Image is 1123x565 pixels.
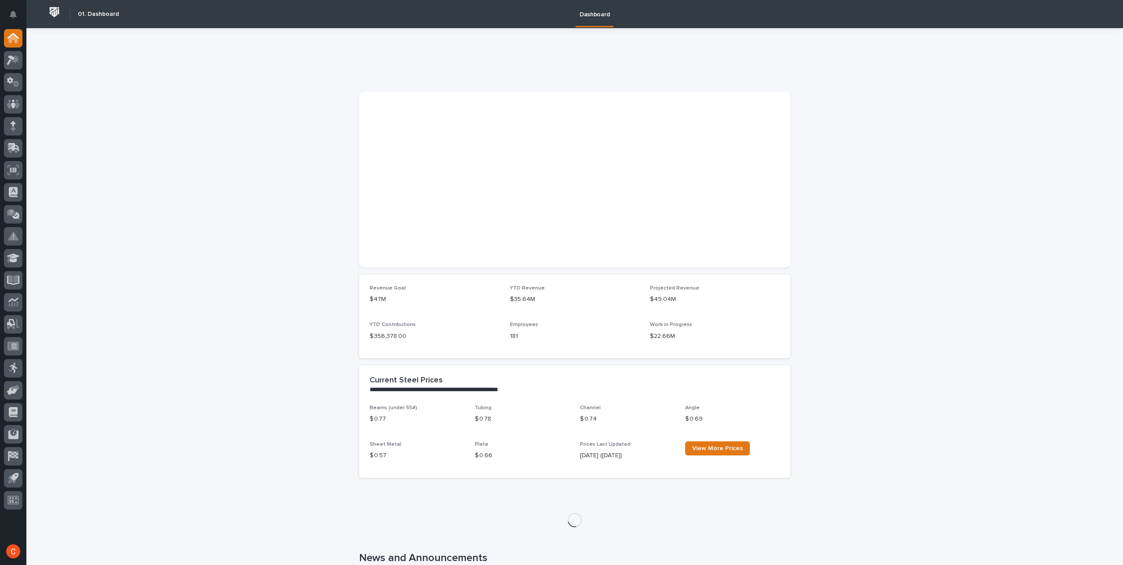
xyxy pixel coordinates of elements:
[510,295,640,304] p: $35.64M
[370,415,464,424] p: $ 0.77
[11,11,22,25] div: Notifications
[692,445,743,451] span: View More Prices
[46,4,62,20] img: Workspace Logo
[510,286,545,291] span: YTD Revenue
[359,552,790,565] h1: News and Announcements
[685,405,700,411] span: Angle
[78,11,119,18] h2: 01. Dashboard
[370,295,499,304] p: $47M
[650,295,780,304] p: $49.04M
[580,451,675,460] p: [DATE] ([DATE])
[475,451,569,460] p: $ 0.66
[510,322,538,327] span: Employees
[685,441,750,455] a: View More Prices
[580,405,601,411] span: Channel
[510,332,640,341] p: 181
[650,332,780,341] p: $22.66M
[580,415,675,424] p: $ 0.74
[475,405,492,411] span: Tubing
[370,376,443,385] h2: Current Steel Prices
[475,442,488,447] span: Plate
[370,442,401,447] span: Sheet Metal
[370,286,406,291] span: Revenue Goal
[370,322,416,327] span: YTD Contributions
[370,451,464,460] p: $ 0.57
[475,415,569,424] p: $ 0.78
[370,405,417,411] span: Beams (under 55#)
[4,5,22,24] button: Notifications
[580,442,631,447] span: Prices Last Updated
[4,542,22,561] button: users-avatar
[650,322,692,327] span: Work in Progress
[650,286,699,291] span: Projected Revenue
[370,332,499,341] p: $ 356,378.00
[685,415,780,424] p: $ 0.69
